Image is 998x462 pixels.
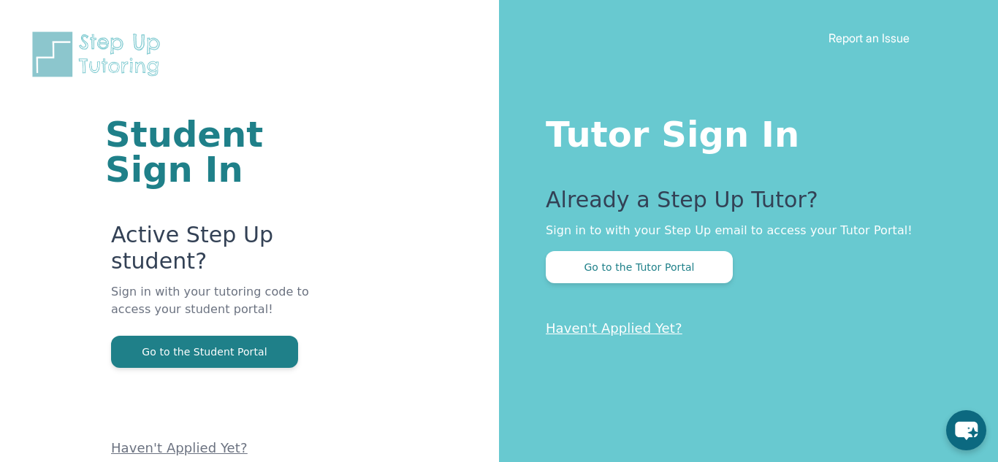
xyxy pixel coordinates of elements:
p: Sign in to with your Step Up email to access your Tutor Portal! [546,222,940,239]
a: Go to the Student Portal [111,344,298,358]
h1: Tutor Sign In [546,111,940,152]
button: Go to the Student Portal [111,336,298,368]
p: Sign in with your tutoring code to access your student portal! [111,283,324,336]
a: Haven't Applied Yet? [111,440,248,455]
h1: Student Sign In [105,117,324,187]
button: chat-button [946,410,986,450]
a: Haven't Applied Yet? [546,320,682,336]
button: Go to the Tutor Portal [546,251,733,283]
img: Step Up Tutoring horizontal logo [29,29,169,80]
a: Report an Issue [829,31,910,45]
p: Already a Step Up Tutor? [546,187,940,222]
p: Active Step Up student? [111,222,324,283]
a: Go to the Tutor Portal [546,260,733,274]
